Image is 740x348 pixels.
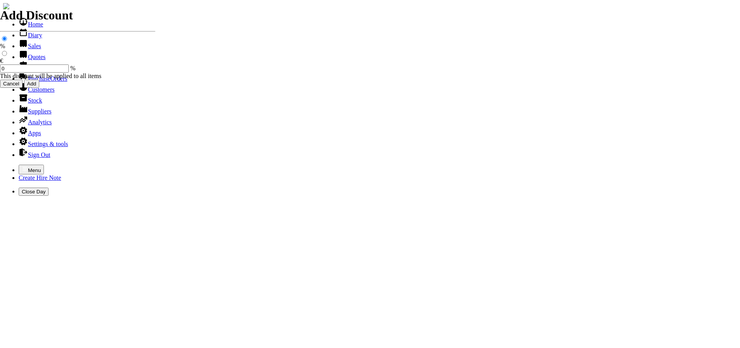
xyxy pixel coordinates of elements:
input: % [2,36,7,41]
a: Apps [19,130,41,136]
a: Stock [19,97,42,104]
a: Create Hire Note [19,174,61,181]
button: Close Day [19,188,49,196]
input: Add [24,80,40,88]
a: Customers [19,86,54,93]
a: Sign Out [19,151,50,158]
li: Suppliers [19,104,737,115]
button: Menu [19,165,44,174]
input: € [2,51,7,56]
li: Sales [19,39,737,50]
a: Suppliers [19,108,51,115]
a: Settings & tools [19,141,68,147]
li: Hire Notes [19,61,737,71]
a: Analytics [19,119,52,125]
li: Stock [19,93,737,104]
span: % [70,65,75,71]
